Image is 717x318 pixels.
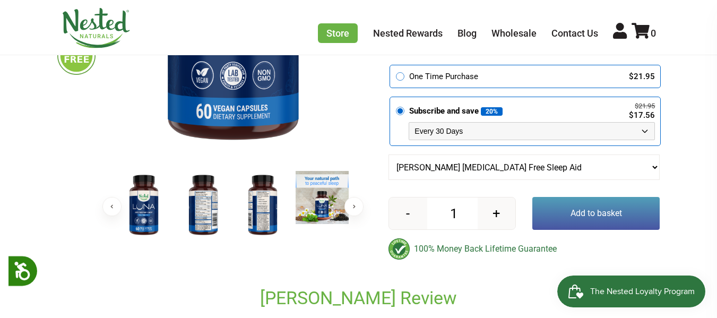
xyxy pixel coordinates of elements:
[373,28,443,39] a: Nested Rewards
[478,197,515,229] button: +
[62,8,131,48] img: Nested Naturals
[102,197,122,216] button: Previous
[119,287,597,310] h2: [PERSON_NAME] Review
[457,28,477,39] a: Blog
[651,28,656,39] span: 0
[388,238,410,260] img: badge-lifetimeguarantee-color.svg
[236,171,289,240] img: LUNA Melatonin Free Sleep Aid
[532,197,660,230] button: Add to basket
[318,23,358,43] a: Store
[632,28,656,39] a: 0
[491,28,537,39] a: Wholesale
[388,238,660,260] div: 100% Money Back Lifetime Guarantee
[117,171,170,240] img: LUNA Melatonin Free Sleep Aid
[344,197,364,216] button: Next
[296,171,349,224] img: LUNA Melatonin Free Sleep Aid
[57,37,96,75] img: glutenfree
[557,276,706,307] iframe: Button to open loyalty program pop-up
[389,197,427,229] button: -
[551,28,598,39] a: Contact Us
[177,171,230,240] img: LUNA Melatonin Free Sleep Aid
